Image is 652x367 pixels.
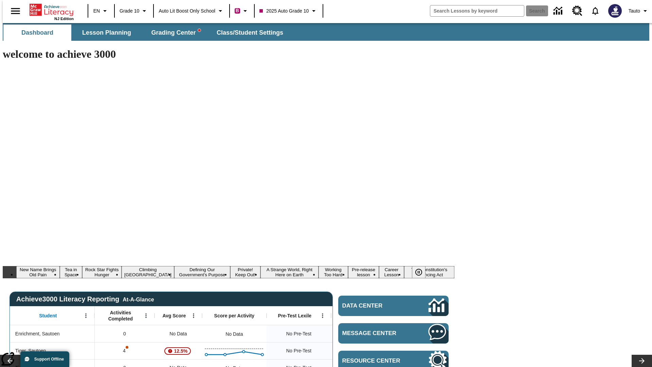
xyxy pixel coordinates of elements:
[120,7,139,15] span: Grade 10
[430,5,524,16] input: search field
[3,48,454,60] h1: welcome to achieve 3000
[217,29,283,37] span: Class/Student Settings
[214,313,255,319] span: Score per Activity
[95,342,155,359] div: 4, One or more Activity scores may be invalid., Tiger, Sautoen
[342,302,406,309] span: Data Center
[348,266,379,278] button: Slide 9 Pre-release lesson
[82,266,122,278] button: Slide 3 Rock Star Fights Hunger
[20,351,69,367] button: Support Offline
[3,24,71,41] button: Dashboard
[82,29,131,37] span: Lesson Planning
[338,296,449,316] a: Data Center
[117,5,151,17] button: Grade: Grade 10, Select a grade
[260,266,318,278] button: Slide 7 A Strange World, Right Here on Earth
[73,24,141,41] button: Lesson Planning
[5,1,25,21] button: Open side menu
[3,23,649,41] div: SubNavbar
[155,325,202,342] div: No Data, Enrichment, Sautoen
[230,266,260,278] button: Slide 6 Private! Keep Out!
[211,24,289,41] button: Class/Student Settings
[342,330,408,337] span: Message Center
[123,330,126,337] span: 0
[232,5,252,17] button: Boost Class color is violet red. Change class color
[151,29,200,37] span: Grading Center
[159,7,215,15] span: Auto Lit Boost only School
[122,266,174,278] button: Slide 4 Climbing Mount Tai
[174,266,230,278] button: Slide 5 Defining Our Government's Purpose
[156,5,227,17] button: School: Auto Lit Boost only School, Select your school
[166,327,190,341] span: No Data
[404,266,454,278] button: Slide 11 The Constitution's Balancing Act
[331,325,396,342] div: No Data, Enrichment, Sautoen
[98,310,143,322] span: Activities Completed
[171,345,191,357] span: 12.5%
[379,266,404,278] button: Slide 10 Career Lesson
[331,342,396,359] div: No Data, Tiger, Sautoen
[608,4,622,18] img: Avatar
[286,330,311,337] span: No Pre-Test, Enrichment, Sautoen
[412,266,432,278] div: Pause
[93,7,100,15] span: EN
[142,24,210,41] button: Grading Center
[123,295,154,303] div: At-A-Glance
[188,311,199,321] button: Open Menu
[39,313,57,319] span: Student
[155,342,202,359] div: , 12.5%, Attention! This student's Average First Try Score of 12.5% is below 65%, Tiger, Sautoen
[342,357,408,364] span: Resource Center
[21,29,53,37] span: Dashboard
[3,24,289,41] div: SubNavbar
[162,313,186,319] span: Avg Score
[338,323,449,344] a: Message Center
[15,347,46,354] span: Tiger, Sautoen
[54,17,74,21] span: NJ Edition
[30,2,74,21] div: Home
[278,313,312,319] span: Pre-Test Lexile
[95,325,155,342] div: 0, Enrichment, Sautoen
[286,347,311,354] span: No Pre-Test, Tiger, Sautoen
[16,266,60,278] button: Slide 1 New Name Brings Old Pain
[318,311,328,321] button: Open Menu
[122,347,127,354] p: 4
[141,311,151,321] button: Open Menu
[34,357,64,362] span: Support Offline
[60,266,83,278] button: Slide 2 Tea in Space
[632,355,652,367] button: Lesson carousel, Next
[259,7,309,15] span: 2025 Auto Grade 10
[222,327,246,341] div: No Data, Enrichment, Sautoen
[30,3,74,17] a: Home
[15,330,60,337] span: Enrichment, Sautoen
[604,2,626,20] button: Select a new avatar
[90,5,112,17] button: Language: EN, Select a language
[257,5,321,17] button: Class: 2025 Auto Grade 10, Select your class
[81,311,91,321] button: Open Menu
[16,295,154,303] span: Achieve3000 Literacy Reporting
[412,266,425,278] button: Pause
[629,7,640,15] span: Tauto
[626,5,652,17] button: Profile/Settings
[549,2,568,20] a: Data Center
[568,2,586,20] a: Resource Center, Will open in new tab
[236,6,239,15] span: B
[586,2,604,20] a: Notifications
[198,29,201,32] svg: writing assistant alert
[319,266,348,278] button: Slide 8 Working Too Hard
